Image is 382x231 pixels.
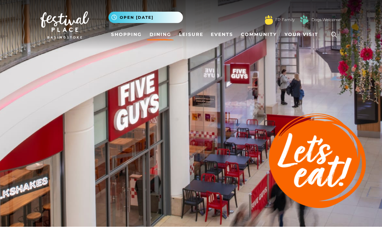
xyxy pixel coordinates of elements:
[176,29,206,40] a: Leisure
[282,29,324,40] a: Your Visit
[108,12,183,23] button: Open [DATE]
[40,11,89,39] img: Festival Place Logo
[147,29,174,40] a: Dining
[108,29,144,40] a: Shopping
[120,15,153,20] span: Open [DATE]
[275,17,295,23] a: FP Family
[238,29,279,40] a: Community
[208,29,236,40] a: Events
[311,17,342,23] a: Dogs Welcome!
[285,31,318,38] span: Your Visit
